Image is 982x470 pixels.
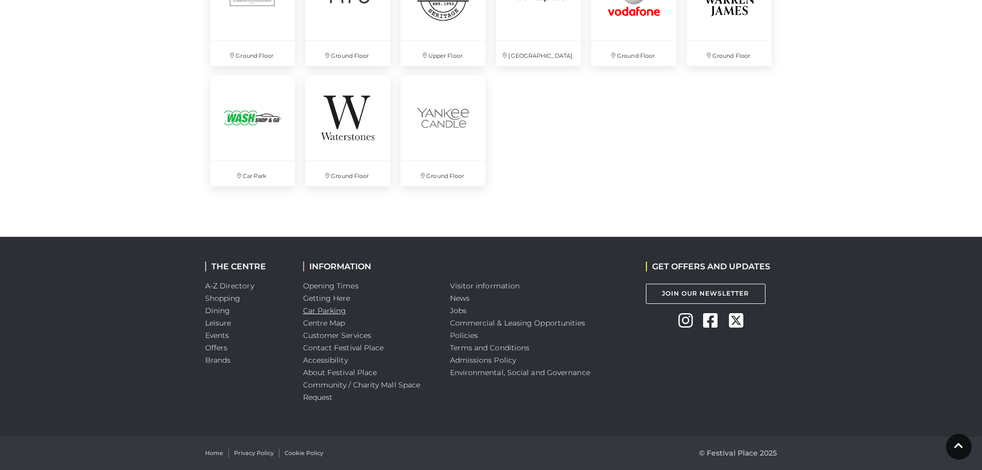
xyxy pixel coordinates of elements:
[450,355,517,365] a: Admissions Policy
[205,355,231,365] a: Brands
[205,262,288,271] h2: THE CENTRE
[450,331,478,340] a: Policies
[210,161,295,186] p: Car Park
[303,306,346,315] a: Car Parking
[450,281,520,290] a: Visitor information
[303,281,359,290] a: Opening Times
[303,294,351,303] a: Getting Here
[450,368,590,377] a: Environmental, Social and Governance
[401,41,486,66] p: Upper Floor
[303,355,348,365] a: Accessibility
[303,368,377,377] a: About Festival Place
[303,318,345,328] a: Centre Map
[285,449,323,458] a: Cookie Policy
[205,449,223,458] a: Home
[646,262,770,271] h2: GET OFFERS AND UPDATES
[646,284,765,304] a: Join Our Newsletter
[303,343,384,352] a: Contact Festival Place
[205,281,254,290] a: A-Z Directory
[450,294,470,303] a: News
[205,306,230,315] a: Dining
[303,262,435,271] h2: INFORMATION
[205,318,231,328] a: Leisure
[450,318,586,328] a: Commercial & Leasing Opportunities
[205,294,241,303] a: Shopping
[496,41,581,66] p: [GEOGRAPHIC_DATA]
[305,161,390,186] p: Ground Floor
[305,41,390,66] p: Ground Floor
[210,75,295,160] img: Wash Shop and Go, Basingstoke, Festival Place, Hampshire
[234,449,274,458] a: Privacy Policy
[303,380,421,402] a: Community / Charity Mall Space Request
[450,343,530,352] a: Terms and Conditions
[300,70,395,191] a: Ground Floor
[687,41,772,66] p: Ground Floor
[395,70,491,191] a: Ground Floor
[205,343,228,352] a: Offers
[401,161,486,186] p: Ground Floor
[591,41,676,66] p: Ground Floor
[205,70,301,191] a: Wash Shop and Go, Basingstoke, Festival Place, Hampshire Car Park
[205,331,229,340] a: Events
[210,41,295,66] p: Ground Floor
[450,306,467,315] a: Jobs
[699,447,777,459] p: © Festival Place 2025
[303,331,372,340] a: Customer Services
